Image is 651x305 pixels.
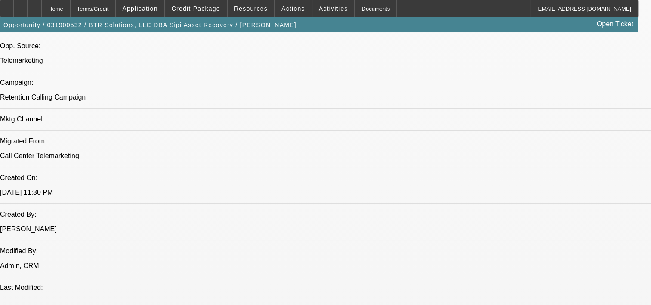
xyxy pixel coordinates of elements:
[275,0,312,17] button: Actions
[3,22,296,28] span: Opportunity / 031900532 / BTR Solutions, LLC DBA Sipi Asset Recovery / [PERSON_NAME]
[172,5,220,12] span: Credit Package
[312,0,355,17] button: Activities
[281,5,305,12] span: Actions
[165,0,227,17] button: Credit Package
[319,5,348,12] span: Activities
[234,5,268,12] span: Resources
[122,5,157,12] span: Application
[228,0,274,17] button: Resources
[116,0,164,17] button: Application
[593,17,637,31] a: Open Ticket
